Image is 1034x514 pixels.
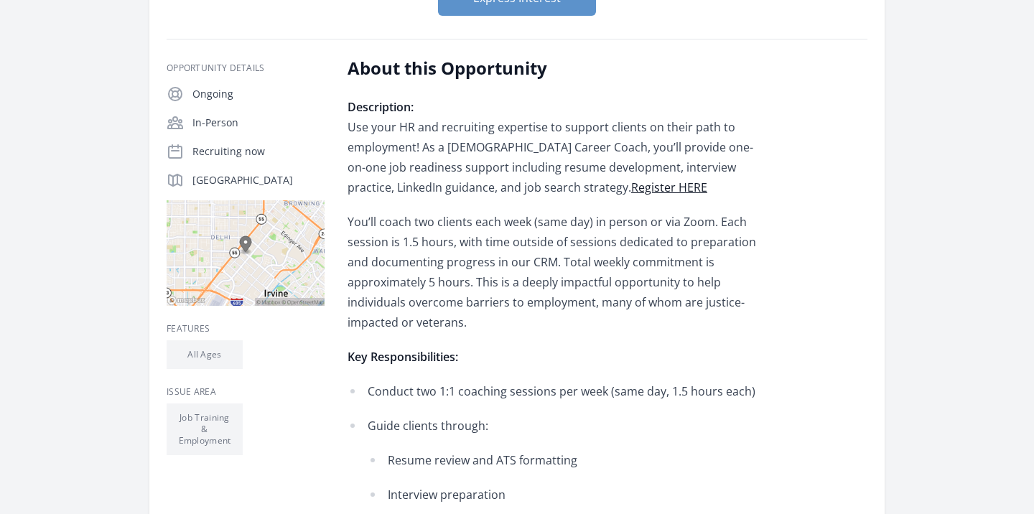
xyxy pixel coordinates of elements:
[192,116,325,130] p: In-Person
[167,323,325,335] h3: Features
[192,144,325,159] p: Recruiting now
[631,179,707,195] a: Register HERE
[192,87,325,101] p: Ongoing
[348,57,768,80] h2: About this Opportunity
[167,62,325,74] h3: Opportunity Details
[368,381,768,401] p: Conduct two 1:1 coaching sessions per week (same day, 1.5 hours each)
[167,200,325,306] img: Map
[348,99,414,115] strong: Description:
[348,97,768,197] p: Use your HR and recruiting expertise to support clients on their path to employment! As a [DEMOGR...
[368,416,768,436] p: Guide clients through:
[167,403,243,455] li: Job Training & Employment
[167,386,325,398] h3: Issue area
[348,349,458,365] strong: Key Responsibilities:
[348,212,768,332] p: You’ll coach two clients each week (same day) in person or via Zoom. Each session is 1.5 hours, w...
[388,450,768,470] p: Resume review and ATS formatting
[192,173,325,187] p: [GEOGRAPHIC_DATA]
[388,485,768,505] p: Interview preparation
[167,340,243,369] li: All Ages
